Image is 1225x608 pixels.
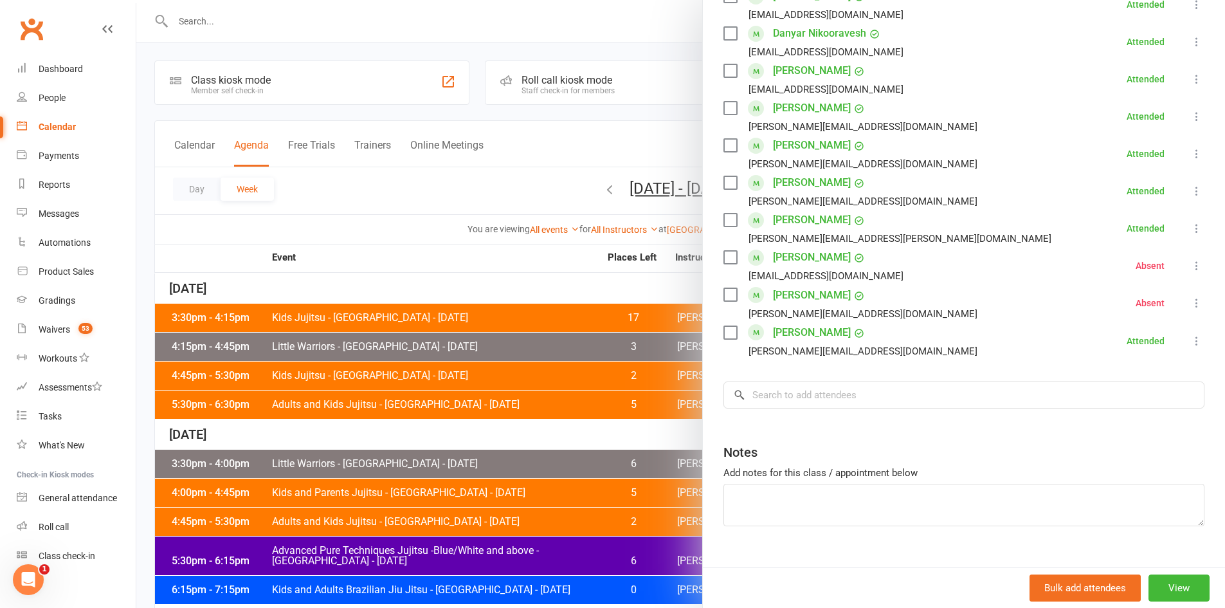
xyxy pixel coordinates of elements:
[39,93,66,103] div: People
[749,44,903,60] div: [EMAIL_ADDRESS][DOMAIN_NAME]
[773,23,866,44] a: Danyar Nikooravesh
[773,135,851,156] a: [PERSON_NAME]
[39,411,62,421] div: Tasks
[723,465,1204,481] div: Add notes for this class / appointment below
[773,210,851,230] a: [PERSON_NAME]
[17,286,136,315] a: Gradings
[17,228,136,257] a: Automations
[39,324,70,335] div: Waivers
[17,84,136,113] a: People
[17,373,136,402] a: Assessments
[39,564,50,575] span: 1
[17,257,136,286] a: Product Sales
[78,323,93,334] span: 53
[723,382,1204,409] input: Search to add attendees
[39,382,102,392] div: Assessments
[749,193,977,210] div: [PERSON_NAME][EMAIL_ADDRESS][DOMAIN_NAME]
[39,295,75,306] div: Gradings
[17,431,136,460] a: What's New
[17,170,136,199] a: Reports
[749,343,977,360] div: [PERSON_NAME][EMAIL_ADDRESS][DOMAIN_NAME]
[1136,299,1165,308] div: Absent
[39,64,83,74] div: Dashboard
[1127,149,1165,158] div: Attended
[773,98,851,118] a: [PERSON_NAME]
[39,122,76,132] div: Calendar
[1127,37,1165,46] div: Attended
[17,315,136,344] a: Waivers 53
[17,344,136,373] a: Workouts
[39,353,77,364] div: Workouts
[723,443,758,461] div: Notes
[17,402,136,431] a: Tasks
[17,113,136,142] a: Calendar
[39,180,70,190] div: Reports
[13,564,44,595] iframe: Intercom live chat
[773,60,851,81] a: [PERSON_NAME]
[749,268,903,284] div: [EMAIL_ADDRESS][DOMAIN_NAME]
[773,172,851,193] a: [PERSON_NAME]
[1127,187,1165,196] div: Attended
[17,199,136,228] a: Messages
[749,81,903,98] div: [EMAIL_ADDRESS][DOMAIN_NAME]
[17,513,136,542] a: Roll call
[15,13,48,45] a: Clubworx
[749,306,977,322] div: [PERSON_NAME][EMAIL_ADDRESS][DOMAIN_NAME]
[17,542,136,571] a: Class kiosk mode
[39,208,79,219] div: Messages
[749,118,977,135] div: [PERSON_NAME][EMAIL_ADDRESS][DOMAIN_NAME]
[1127,224,1165,233] div: Attended
[1127,112,1165,121] div: Attended
[749,230,1051,247] div: [PERSON_NAME][EMAIL_ADDRESS][PERSON_NAME][DOMAIN_NAME]
[1127,336,1165,345] div: Attended
[39,266,94,277] div: Product Sales
[1136,261,1165,270] div: Absent
[773,322,851,343] a: [PERSON_NAME]
[17,142,136,170] a: Payments
[39,551,95,561] div: Class check-in
[773,247,851,268] a: [PERSON_NAME]
[1148,575,1210,602] button: View
[39,522,69,532] div: Roll call
[17,55,136,84] a: Dashboard
[749,6,903,23] div: [EMAIL_ADDRESS][DOMAIN_NAME]
[39,440,85,450] div: What's New
[39,237,91,248] div: Automations
[39,493,117,503] div: General attendance
[1030,575,1141,602] button: Bulk add attendees
[1127,75,1165,84] div: Attended
[773,285,851,306] a: [PERSON_NAME]
[749,156,977,172] div: [PERSON_NAME][EMAIL_ADDRESS][DOMAIN_NAME]
[39,151,79,161] div: Payments
[17,484,136,513] a: General attendance kiosk mode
